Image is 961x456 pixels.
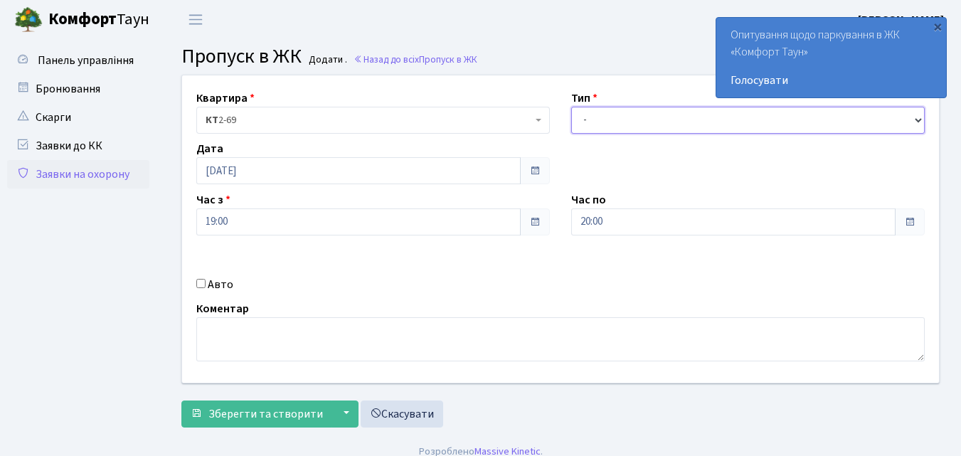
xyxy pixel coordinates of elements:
span: Панель управління [38,53,134,68]
a: Панель управління [7,46,149,75]
label: Авто [208,276,233,293]
b: [PERSON_NAME] [858,12,944,28]
label: Коментар [196,300,249,317]
a: Скарги [7,103,149,132]
a: Голосувати [731,72,932,89]
label: Час по [571,191,606,208]
a: Скасувати [361,401,443,428]
span: Таун [48,8,149,32]
span: <b>КТ</b>&nbsp;&nbsp;&nbsp;&nbsp;2-69 [206,113,532,127]
div: × [930,19,945,33]
a: Бронювання [7,75,149,103]
a: Назад до всіхПропуск в ЖК [354,53,477,66]
div: Опитування щодо паркування в ЖК «Комфорт Таун» [716,18,946,97]
button: Зберегти та створити [181,401,332,428]
img: logo.png [14,6,43,34]
label: Тип [571,90,598,107]
span: Пропуск в ЖК [419,53,477,66]
a: [PERSON_NAME] [858,11,944,28]
a: Заявки на охорону [7,160,149,189]
small: Додати . [306,54,347,66]
b: КТ [206,113,218,127]
b: Комфорт [48,8,117,31]
label: Дата [196,140,223,157]
a: Заявки до КК [7,132,149,160]
label: Квартира [196,90,255,107]
span: Пропуск в ЖК [181,42,302,70]
span: <b>КТ</b>&nbsp;&nbsp;&nbsp;&nbsp;2-69 [196,107,550,134]
span: Зберегти та створити [208,406,323,422]
button: Переключити навігацію [178,8,213,31]
label: Час з [196,191,230,208]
